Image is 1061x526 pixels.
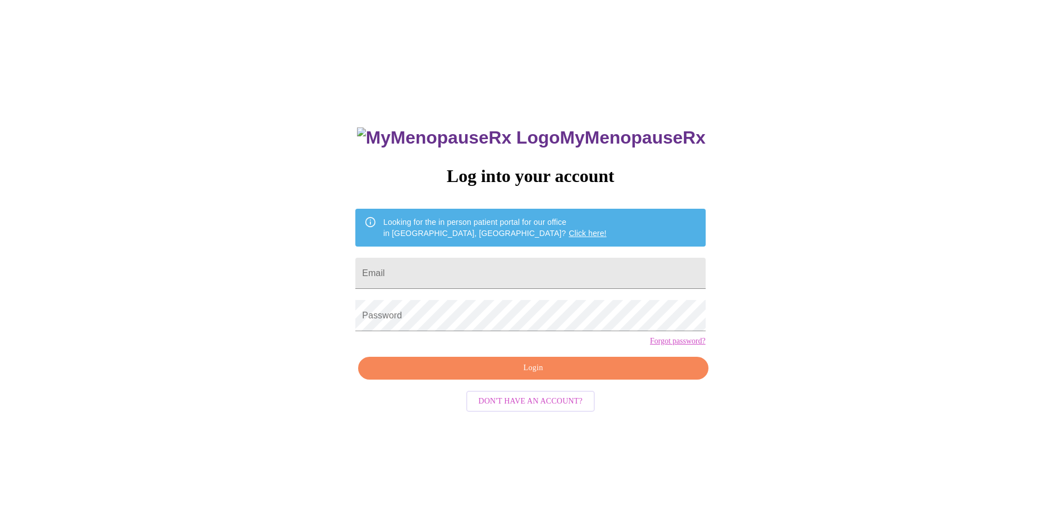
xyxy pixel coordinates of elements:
[650,337,706,346] a: Forgot password?
[383,212,607,243] div: Looking for the in person patient portal for our office in [GEOGRAPHIC_DATA], [GEOGRAPHIC_DATA]?
[466,391,595,412] button: Don't have an account?
[478,395,583,409] span: Don't have an account?
[569,229,607,238] a: Click here!
[357,127,706,148] h3: MyMenopauseRx
[463,395,598,405] a: Don't have an account?
[371,361,695,375] span: Login
[357,127,560,148] img: MyMenopauseRx Logo
[358,357,708,380] button: Login
[355,166,705,186] h3: Log into your account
